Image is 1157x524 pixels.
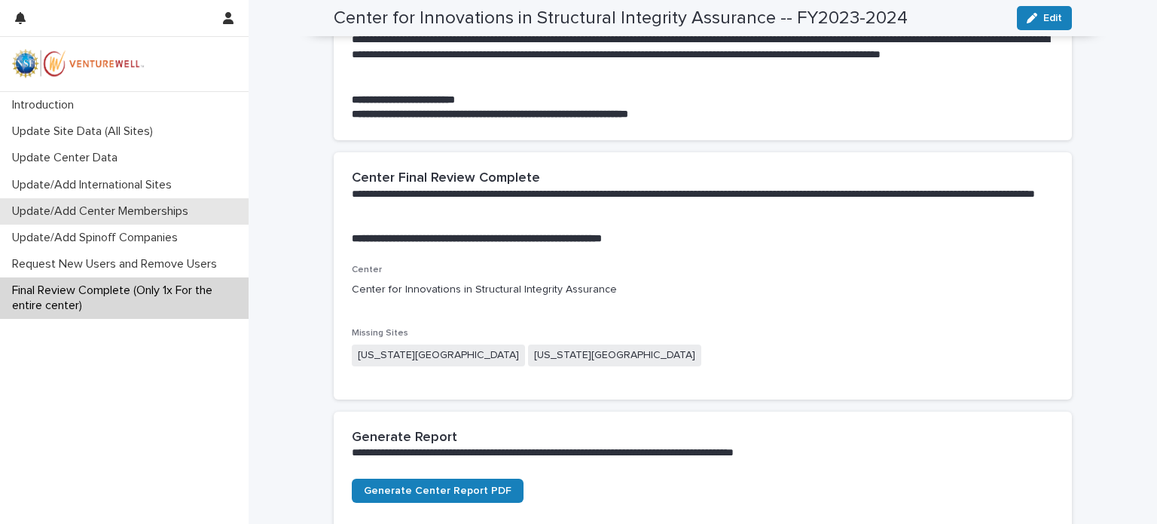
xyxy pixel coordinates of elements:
span: Missing Sites [352,329,408,338]
span: Generate Center Report PDF [364,486,511,496]
p: Final Review Complete (Only 1x For the entire center) [6,283,249,312]
p: Update/Add Spinoff Companies [6,231,190,245]
p: Request New Users and Remove Users [6,257,229,271]
p: Introduction [6,98,86,112]
a: Generate Center Report PDF [352,479,524,503]
p: Update/Add Center Memberships [6,204,200,219]
p: Update Site Data (All Sites) [6,124,165,139]
p: Center for Innovations in Structural Integrity Assurance [352,282,1054,298]
span: Center [352,265,382,274]
button: Edit [1017,6,1072,30]
h2: Generate Report [352,430,457,446]
span: Edit [1043,13,1062,23]
p: Update/Add International Sites [6,178,184,192]
h2: Center Final Review Complete [352,170,540,187]
h2: Center for Innovations in Structural Integrity Assurance -- FY2023-2024 [334,8,908,29]
p: Update Center Data [6,151,130,165]
span: [US_STATE][GEOGRAPHIC_DATA] [528,345,701,366]
span: [US_STATE][GEOGRAPHIC_DATA] [352,345,525,366]
img: mWhVGmOKROS2pZaMU8FQ [12,49,145,79]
